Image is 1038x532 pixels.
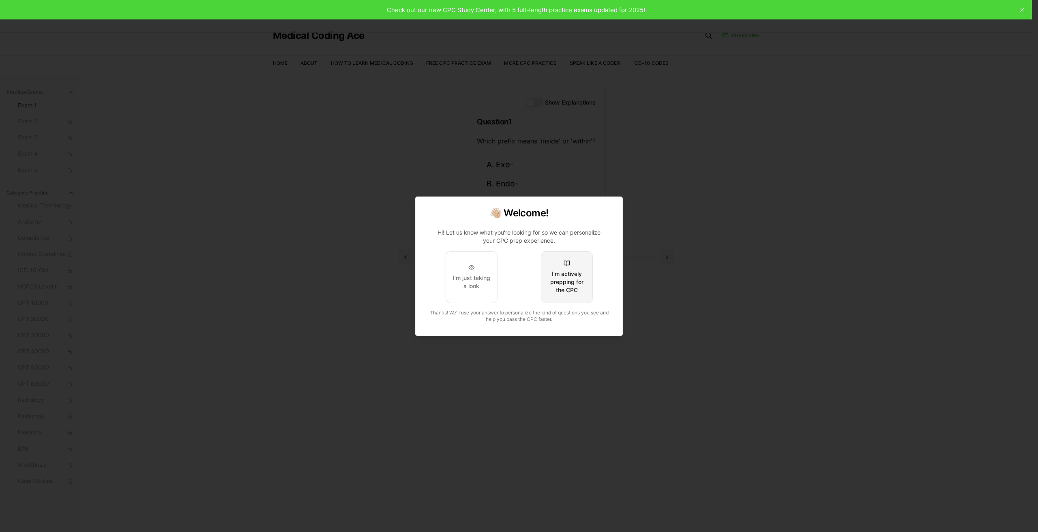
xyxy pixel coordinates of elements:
[432,229,606,245] p: Hi! Let us know what you're looking for so we can personalize your CPC prep experience.
[541,251,593,303] button: I'm actively prepping for the CPC
[453,274,491,290] div: I'm just taking a look
[430,310,609,322] span: Thanks! We'll use your answer to personalize the kind of questions you see and help you pass the ...
[548,270,586,294] div: I'm actively prepping for the CPC
[446,251,498,303] button: I'm just taking a look
[425,207,613,220] h2: 👋🏼 Welcome!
